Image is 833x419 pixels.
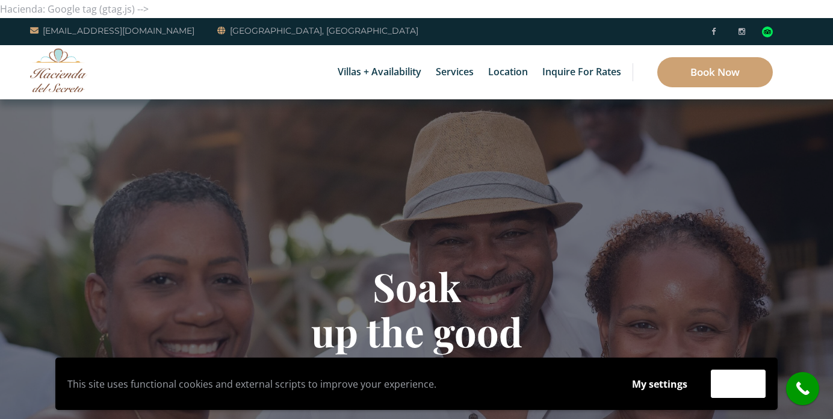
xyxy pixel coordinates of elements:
p: This site uses functional cookies and external scripts to improve your experience. [67,375,608,393]
a: Location [482,45,534,99]
a: Book Now [657,57,773,87]
div: Read traveler reviews on Tripadvisor [762,26,773,37]
img: Awesome Logo [30,48,87,92]
a: [GEOGRAPHIC_DATA], [GEOGRAPHIC_DATA] [217,23,418,38]
img: Tripadvisor_logomark.svg [762,26,773,37]
button: My settings [621,370,699,398]
a: Villas + Availability [332,45,427,99]
a: [EMAIL_ADDRESS][DOMAIN_NAME] [30,23,194,38]
a: call [786,372,819,405]
button: Accept [711,370,766,398]
i: call [789,375,816,402]
a: Inquire for Rates [536,45,627,99]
